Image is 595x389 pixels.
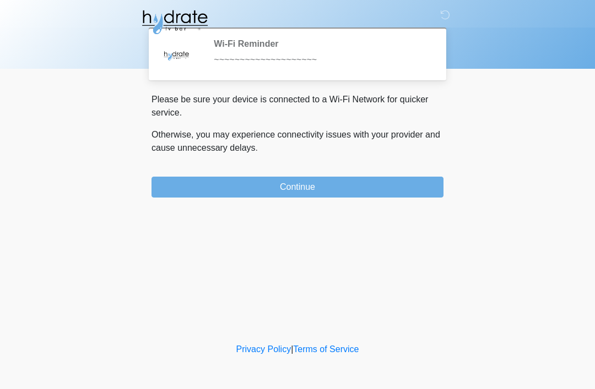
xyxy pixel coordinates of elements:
[152,128,443,155] p: Otherwise, you may experience connectivity issues with your provider and cause unnecessary delays
[291,344,293,354] a: |
[293,344,359,354] a: Terms of Service
[152,93,443,119] p: Please be sure your device is connected to a Wi-Fi Network for quicker service.
[152,177,443,198] button: Continue
[214,53,427,67] div: ~~~~~~~~~~~~~~~~~~~~
[160,39,193,72] img: Agent Avatar
[256,143,258,152] span: .
[140,8,209,36] img: Hydrate IV Bar - Fort Collins Logo
[236,344,291,354] a: Privacy Policy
